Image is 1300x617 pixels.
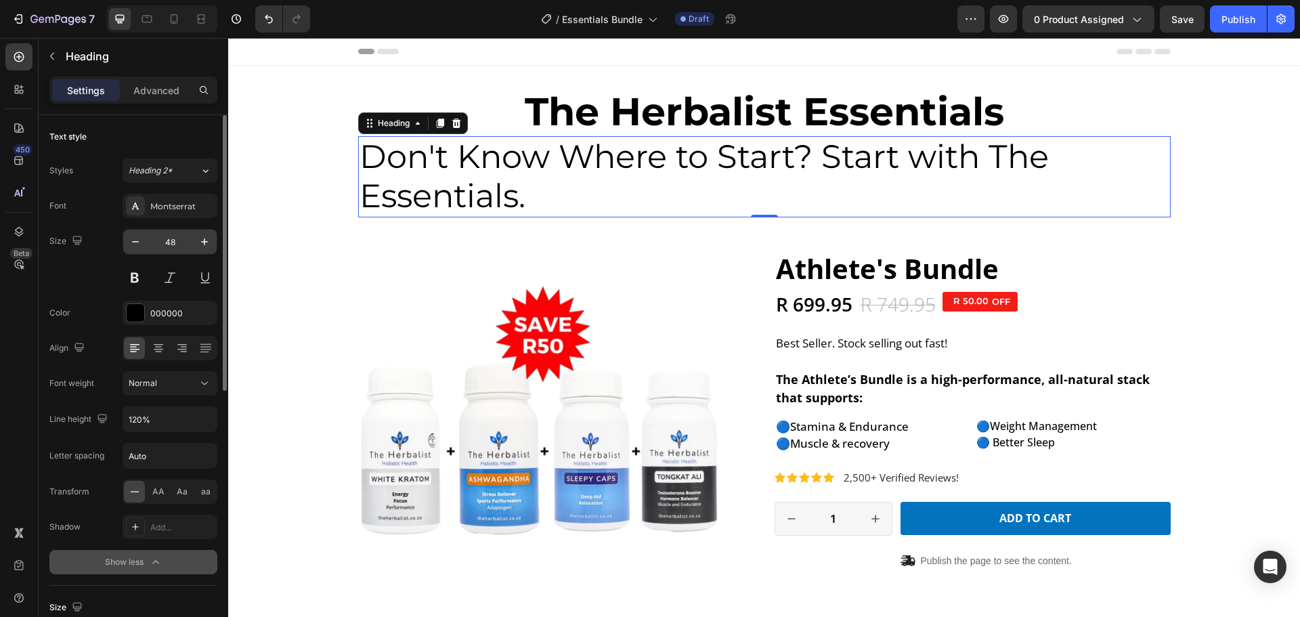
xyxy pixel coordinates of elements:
button: 7 [5,5,101,33]
div: R 50.00 [724,256,762,270]
div: OFF [762,256,784,272]
div: Beta [10,248,32,259]
div: 000000 [150,307,214,320]
p: Weight Management [748,380,941,396]
div: Transform [49,486,89,498]
span: 🔵 [748,381,762,396]
p: Muscle & recovery [548,397,741,414]
div: 450 [13,144,32,155]
span: 🔵 [548,398,562,413]
div: Text style [49,131,87,143]
span: aa [201,486,211,498]
button: Save [1160,5,1205,33]
div: Size [49,599,85,617]
button: Show less [49,550,217,574]
span: / [556,12,559,26]
button: Add to cart [672,464,942,497]
button: Heading 2* [123,158,217,183]
div: Font [49,200,66,212]
div: Heading [147,79,184,91]
div: Shadow [49,521,81,533]
div: Letter spacing [49,450,104,462]
div: Add to cart [771,473,843,488]
div: Size [49,232,85,251]
button: Publish [1210,5,1267,33]
p: Advanced [133,83,179,98]
div: Color [49,307,70,319]
div: Add... [150,522,214,534]
p: Settings [67,83,105,98]
span: 0 product assigned [1034,12,1124,26]
span: 🔵 [548,381,562,396]
div: Align [49,339,87,358]
p: 7 [89,11,95,27]
strong: The Athlete’s Bundle is a high-performance, all-natural stack that supports: [548,333,922,368]
strong: The Herbalist Essentials [297,50,776,97]
div: Open Intercom Messenger [1254,551,1286,583]
span: 🔵 Better Sleep [748,397,827,412]
div: Styles [49,165,73,177]
button: 0 product assigned [1022,5,1154,33]
iframe: Design area [228,38,1300,617]
p: Heading [66,48,212,64]
button: Normal [123,371,217,396]
img: Athlete's Product Bundle by The Herbalist. White Kratom Capsules, Ashwagandha Capsules, Sleepy Ca... [130,212,494,576]
div: Undo/Redo [255,5,310,33]
p: Stamina & Endurance [548,380,741,398]
div: Line height [49,410,110,429]
input: quantity [580,465,631,497]
h1: Athlete's Bundle [546,212,942,250]
span: Heading 2* [129,165,173,177]
span: Aa [177,486,188,498]
span: Draft [689,13,709,25]
div: Publish [1221,12,1255,26]
div: R 749.95 [631,253,709,280]
p: Don't Know Where to Start? Start with The Essentials. [131,100,941,177]
input: Auto [123,444,217,468]
div: R 699.95 [546,253,626,280]
p: Publish the page to see the content. [693,516,844,530]
h2: Rich Text Editor. Editing area: main [130,98,942,179]
span: Normal [129,378,157,388]
p: 2,500+ Verified Reviews! [615,433,731,447]
button: decrement [547,465,580,497]
div: Font weight [49,377,94,389]
span: Essentials Bundle [562,12,643,26]
div: Montserrat [150,200,214,213]
span: AA [152,486,165,498]
input: Auto [123,407,217,431]
span: Save [1171,14,1194,25]
button: increment [631,465,664,497]
p: Best Seller. Stock selling out fast! [548,297,941,314]
div: Show less [105,555,162,569]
